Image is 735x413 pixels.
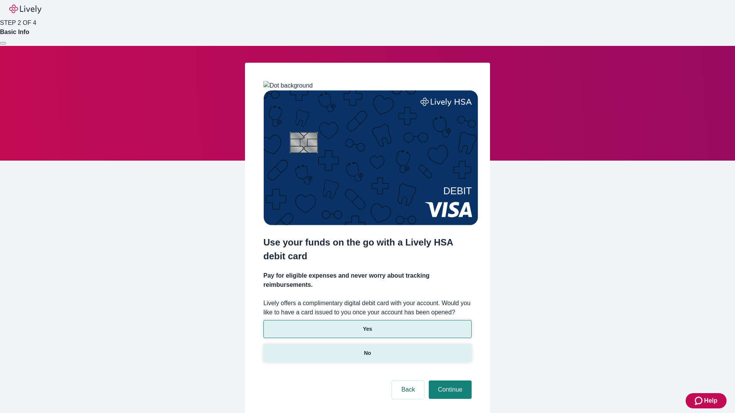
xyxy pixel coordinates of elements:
[686,393,727,408] button: Zendesk support iconHelp
[263,320,472,338] button: Yes
[9,5,41,14] img: Lively
[263,299,472,317] label: Lively offers a complimentary digital debit card with your account. Would you like to have a card...
[392,380,424,399] button: Back
[263,81,313,90] img: Dot background
[263,236,472,263] h2: Use your funds on the go with a Lively HSA debit card
[263,90,478,225] img: Debit card
[263,271,472,289] h4: Pay for eligible expenses and never worry about tracking reimbursements.
[363,325,372,333] p: Yes
[704,396,717,405] span: Help
[695,396,704,405] svg: Zendesk support icon
[263,344,472,362] button: No
[364,349,371,357] p: No
[429,380,472,399] button: Continue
